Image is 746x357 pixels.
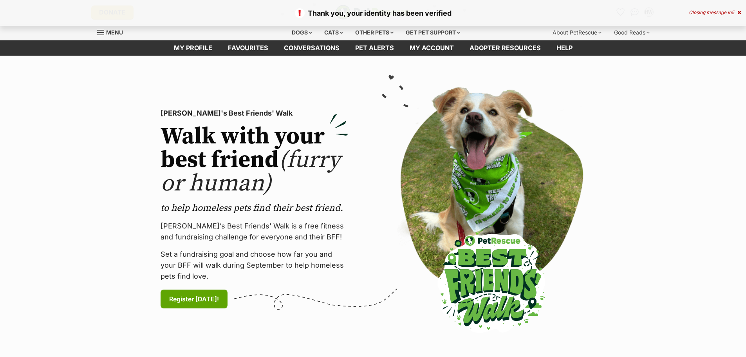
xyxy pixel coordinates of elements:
[400,25,466,40] div: Get pet support
[166,40,220,56] a: My profile
[402,40,462,56] a: My account
[220,40,276,56] a: Favourites
[350,25,399,40] div: Other pets
[609,25,655,40] div: Good Reads
[286,25,318,40] div: Dogs
[161,125,349,196] h2: Walk with your best friend
[319,25,349,40] div: Cats
[549,40,580,56] a: Help
[161,290,228,308] a: Register [DATE]!
[462,40,549,56] a: Adopter resources
[161,221,349,243] p: [PERSON_NAME]’s Best Friends' Walk is a free fitness and fundraising challenge for everyone and t...
[161,202,349,214] p: to help homeless pets find their best friend.
[97,25,128,39] a: Menu
[161,249,349,282] p: Set a fundraising goal and choose how far you and your BFF will walk during September to help hom...
[169,294,219,304] span: Register [DATE]!
[161,145,340,198] span: (furry or human)
[547,25,607,40] div: About PetRescue
[106,29,123,36] span: Menu
[276,40,347,56] a: conversations
[161,108,349,119] p: [PERSON_NAME]'s Best Friends' Walk
[347,40,402,56] a: Pet alerts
